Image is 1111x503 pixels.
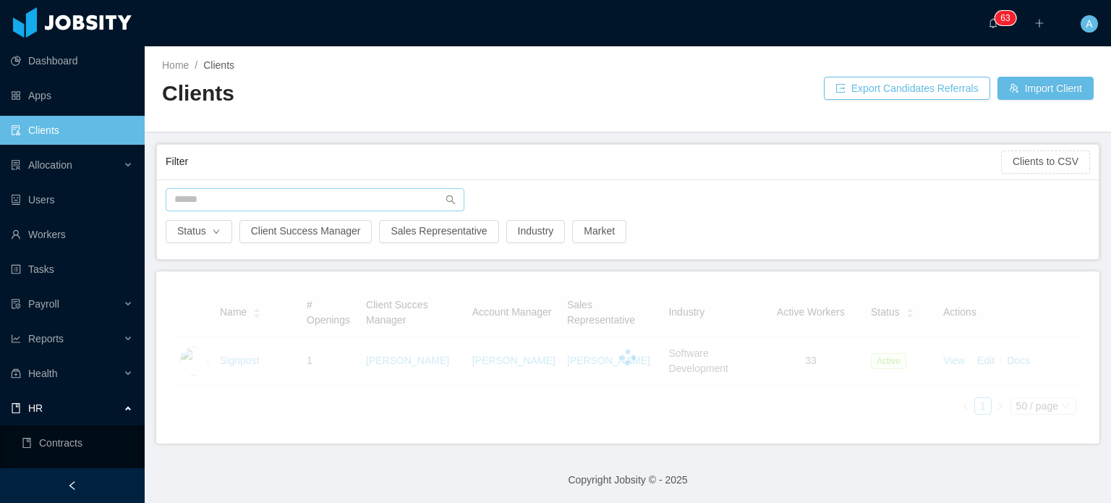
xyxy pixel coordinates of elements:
[162,79,628,109] h2: Clients
[995,11,1016,25] sup: 63
[28,298,59,310] span: Payroll
[11,255,133,284] a: icon: profileTasks
[446,195,456,205] i: icon: search
[22,463,133,492] a: icon: profile
[11,160,21,170] i: icon: solution
[28,333,64,345] span: Reports
[195,59,197,71] span: /
[572,220,626,243] button: Market
[379,220,498,243] button: Sales Representative
[28,159,72,171] span: Allocation
[162,59,189,71] a: Home
[11,403,21,413] i: icon: book
[11,368,21,379] i: icon: medicine-box
[1086,15,1092,33] span: A
[1005,11,1010,25] p: 3
[28,368,57,379] span: Health
[1001,151,1090,174] button: Clients to CSV
[11,116,133,145] a: icon: auditClients
[1000,11,1005,25] p: 6
[988,18,998,28] i: icon: bell
[11,185,133,214] a: icon: robotUsers
[166,220,232,243] button: Statusicon: down
[506,220,566,243] button: Industry
[11,81,133,110] a: icon: appstoreApps
[1034,18,1044,28] i: icon: plus
[239,220,373,243] button: Client Success Manager
[11,46,133,75] a: icon: pie-chartDashboard
[28,402,43,414] span: HR
[11,220,133,249] a: icon: userWorkers
[166,148,1001,175] div: Filter
[203,59,234,71] span: Clients
[22,428,133,457] a: icon: bookContracts
[11,299,21,309] i: icon: file-protect
[997,77,1094,100] button: icon: usergroup-addImport Client
[11,334,21,344] i: icon: line-chart
[824,77,990,100] button: icon: exportExport Candidates Referrals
